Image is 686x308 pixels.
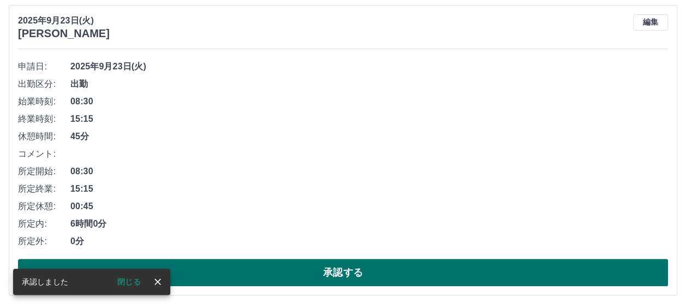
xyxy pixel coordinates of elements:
span: 所定終業: [18,182,70,196]
div: 承認しました [22,272,68,292]
button: 承認する [18,259,668,286]
span: 所定外: [18,235,70,248]
button: 閉じる [109,274,150,290]
span: 08:30 [70,165,668,178]
span: 15:15 [70,182,668,196]
span: コメント: [18,147,70,161]
span: 所定内: [18,217,70,230]
span: 出勤 [70,78,668,91]
span: 2025年9月23日(火) [70,60,668,73]
span: 終業時刻: [18,112,70,126]
span: 休憩時間: [18,130,70,143]
button: 編集 [633,14,668,31]
span: 45分 [70,130,668,143]
button: close [150,274,166,290]
span: 08:30 [70,95,668,108]
span: 出勤区分: [18,78,70,91]
span: 0分 [70,235,668,248]
span: 6時間0分 [70,217,668,230]
span: 00:45 [70,200,668,213]
span: 所定開始: [18,165,70,178]
span: 15:15 [70,112,668,126]
p: 2025年9月23日(火) [18,14,110,27]
span: 申請日: [18,60,70,73]
span: 所定休憩: [18,200,70,213]
h3: [PERSON_NAME] [18,27,110,40]
span: 始業時刻: [18,95,70,108]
